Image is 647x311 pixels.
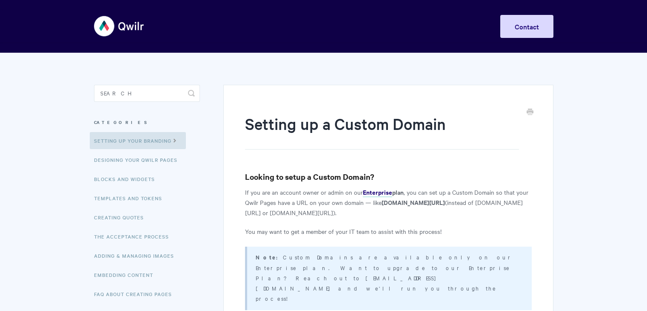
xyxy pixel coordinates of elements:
[94,170,161,187] a: Blocks and Widgets
[245,226,531,236] p: You may want to get a member of your IT team to assist with this process!
[392,187,404,196] strong: plan
[363,188,392,197] a: Enterprise
[94,85,200,102] input: Search
[94,247,180,264] a: Adding & Managing Images
[245,187,531,218] p: If you are an account owner or admin on our , you can set up a Custom Domain so that your Qwilr P...
[94,228,175,245] a: The Acceptance Process
[94,209,150,226] a: Creating Quotes
[245,113,519,150] h1: Setting up a Custom Domain
[94,115,200,130] h3: Categories
[527,108,533,117] a: Print this Article
[94,10,145,42] img: Qwilr Help Center
[94,190,168,207] a: Templates and Tokens
[500,15,553,38] a: Contact
[90,132,186,149] a: Setting up your Branding
[363,187,392,196] strong: Enterprise
[256,253,283,261] strong: Note:
[94,266,160,283] a: Embedding Content
[256,252,521,303] p: Custom Domains are available only on our Enterprise plan. Want to upgrade to our Enterprise Plan?...
[94,285,178,302] a: FAQ About Creating Pages
[382,198,445,207] strong: [DOMAIN_NAME][URL]
[94,151,184,168] a: Designing Your Qwilr Pages
[245,171,531,183] h3: Looking to setup a Custom Domain?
